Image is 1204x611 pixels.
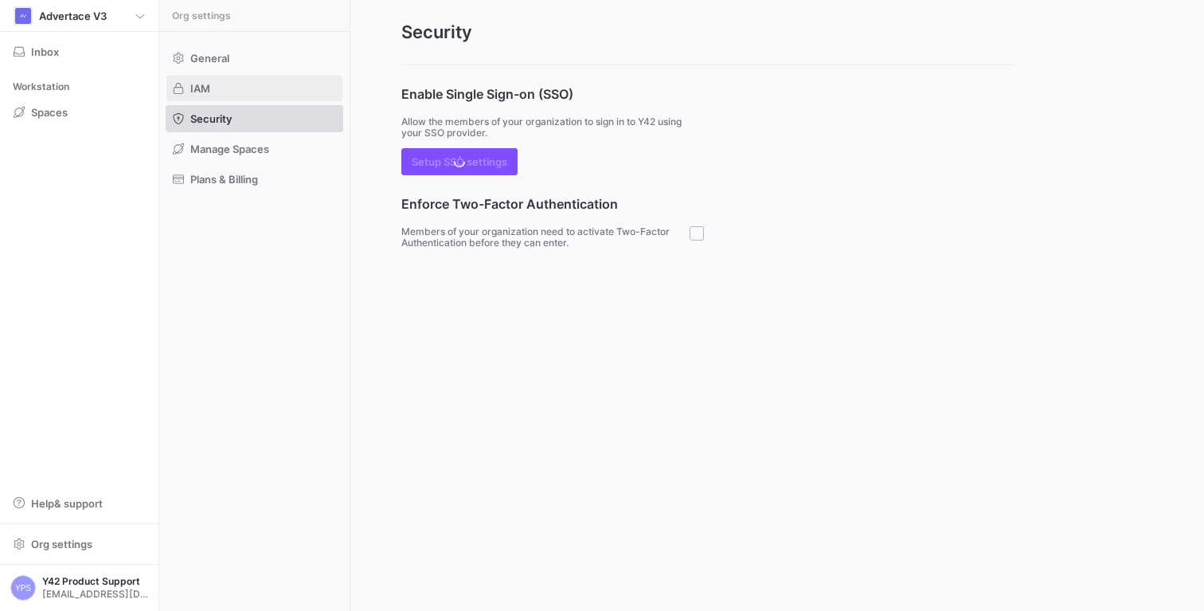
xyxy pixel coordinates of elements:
a: General [166,45,343,72]
a: Spaces [6,99,152,126]
button: YPSY42 Product Support[EMAIL_ADDRESS][DOMAIN_NAME] [6,571,152,605]
span: Y42 Product Support [42,576,148,587]
h3: Enable Single Sign-on (SSO) [401,84,704,104]
span: Inbox [31,45,59,58]
span: Security [190,112,232,125]
span: General [190,52,229,65]
a: Org settings [6,539,152,552]
button: Inbox [6,38,152,65]
div: Workstation [6,75,152,99]
span: IAM [190,82,210,95]
button: Org settings [6,531,152,558]
span: Spaces [31,106,68,119]
a: Manage Spaces [166,135,343,163]
a: Security [166,105,343,132]
span: Help & support [31,497,103,510]
span: Manage Spaces [190,143,269,155]
span: Org settings [172,10,231,22]
span: Plans & Billing [190,173,258,186]
a: Plans & Billing [166,166,343,193]
span: Advertace V3 [39,10,107,22]
h3: Enforce Two-Factor Authentication [401,194,704,213]
div: AV [15,8,31,24]
span: [EMAIL_ADDRESS][DOMAIN_NAME] [42,589,148,600]
p: Members of your organization need to activate Two-Factor Authentication before they can enter. [401,226,683,249]
p: Allow the members of your organization to sign in to Y42 using your SSO provider. [401,116,704,139]
a: IAM [166,75,343,102]
h2: Security [401,19,1016,45]
span: Org settings [31,538,92,550]
button: Help& support [6,490,152,517]
div: YPS [10,575,36,601]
